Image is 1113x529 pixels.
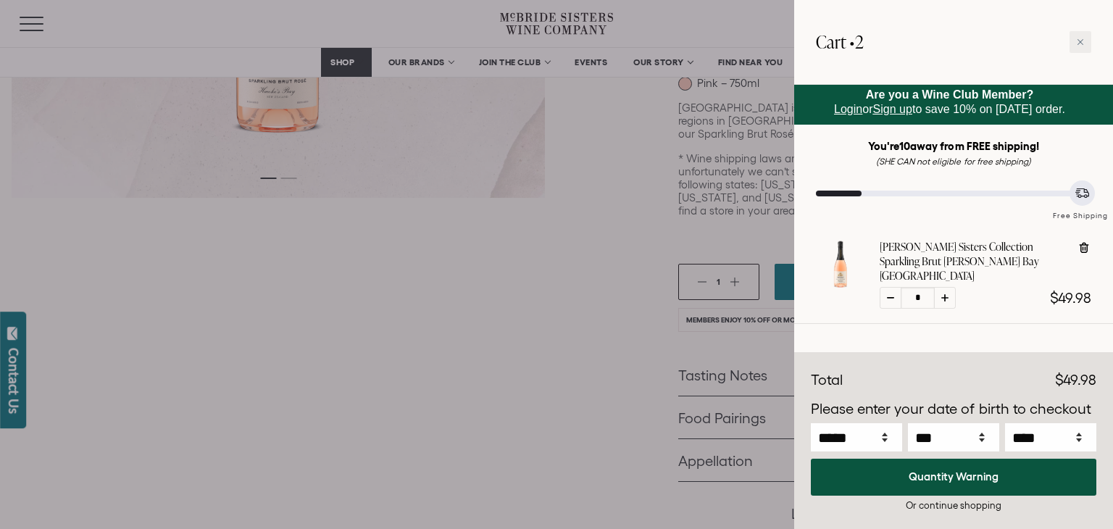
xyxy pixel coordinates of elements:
a: Sign up [873,103,912,115]
p: Please enter your date of birth to checkout [811,399,1096,420]
div: Total [811,370,843,391]
a: Login [834,103,862,115]
strong: Are you a Wine Club Member? [866,88,1034,101]
a: [PERSON_NAME] Sisters Collection Sparkling Brut [PERSON_NAME] Bay [GEOGRAPHIC_DATA] [880,240,1066,283]
span: 10 [899,140,910,152]
span: 2 [855,30,864,54]
span: $49.98 [1050,290,1091,306]
span: or to save 10% on [DATE] order. [834,88,1065,115]
div: Free Shipping [1048,196,1113,222]
a: McBride Sisters Collection Sparkling Brut Rose Hawke's Bay NV [816,276,865,292]
em: (SHE CAN not eligible for free shipping) [876,157,1031,166]
button: Quantity Warning [811,459,1096,496]
div: Or continue shopping [811,499,1096,512]
h2: Cart • [816,22,864,62]
span: $49.98 [1055,372,1096,388]
strong: You're away from FREE shipping! [868,140,1039,152]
